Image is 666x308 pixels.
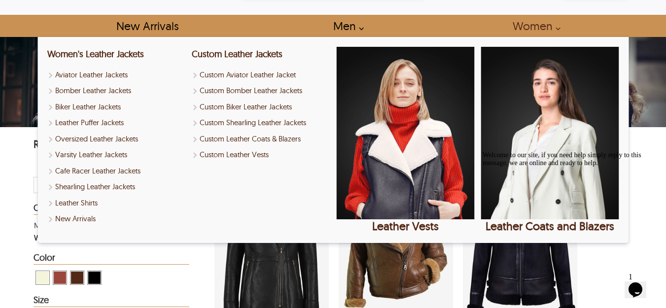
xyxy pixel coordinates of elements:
[70,271,84,285] div: View Brown ( Brand Color ) Women Aviator Leather Jackets
[481,47,619,233] a: Shop Leather Coats and Blazers
[47,198,185,209] a: Shop Leather Shirts
[34,253,189,265] div: Heading Filter Women Aviator Leather Jackets by Color
[481,47,619,219] img: Shop Leather Coats and Blazers
[501,15,566,37] a: Shop Women Leather Jackets
[192,102,330,113] a: Shop Custom Biker Leather Jackets
[105,15,189,37] a: Shop New Arrivals
[192,134,330,145] a: Shop Custom Leather Coats & Blazers
[192,85,330,97] a: Shop Custom Bomber Leather Jackets
[192,48,282,60] a: Shop Custom Leather Jackets
[34,232,187,244] a: Filter Women Aviator Leather Jackets
[336,47,474,233] a: Shop Leather Vests
[35,271,50,285] div: View Beige Women Aviator Leather Jackets
[47,134,185,145] a: Shop Oversized Leather Jackets
[47,117,185,129] a: Shop Leather Puffer Jackets
[625,269,656,298] iframe: chat widget
[192,117,330,129] a: Shop Custom Shearling Leather Jackets
[4,4,181,20] div: Welcome to our site, if you need help simply reply to this message, we are online and ready to help.
[322,15,369,37] a: shop men's leather jackets
[87,271,102,285] div: View Black Women Aviator Leather Jackets
[34,232,134,244] div: Women Aviator Leather Jackets
[47,85,185,97] a: Shop Women Bomber Leather Jackets
[47,166,185,177] a: Shop Women Cafe Racer Leather Jackets
[47,69,185,81] a: Shop Women Aviator Leather Jackets
[47,102,185,113] a: Shop Women Biker Leather Jackets
[47,149,185,161] a: Shop Varsity Leather Jackets
[47,181,185,193] a: Shop Women Shearling Leather Jackets
[336,47,474,219] img: Shop Leather Vests
[47,213,185,225] a: Shop New Arrivals
[336,219,474,233] div: Leather Vests
[34,219,187,232] a: Filter Men Aviator Leather Jackets
[34,295,189,307] div: Heading Filter Women Aviator Leather Jackets by Size
[47,48,144,60] a: Shop Women Leather Jackets
[34,137,189,153] p: REFINE YOUR SEARCH
[192,149,330,161] a: Shop Custom Leather Vests
[53,271,67,285] div: View Cognac Women Aviator Leather Jackets
[4,4,163,19] span: Welcome to our site, if you need help simply reply to this message, we are online and ready to help.
[192,69,330,81] a: Shop Custom Aviator Leather Jacket
[34,203,189,215] div: Heading Filter Women Aviator Leather Jackets by Categories
[34,219,123,232] div: Men Aviator Leather Jackets
[479,147,656,264] iframe: chat widget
